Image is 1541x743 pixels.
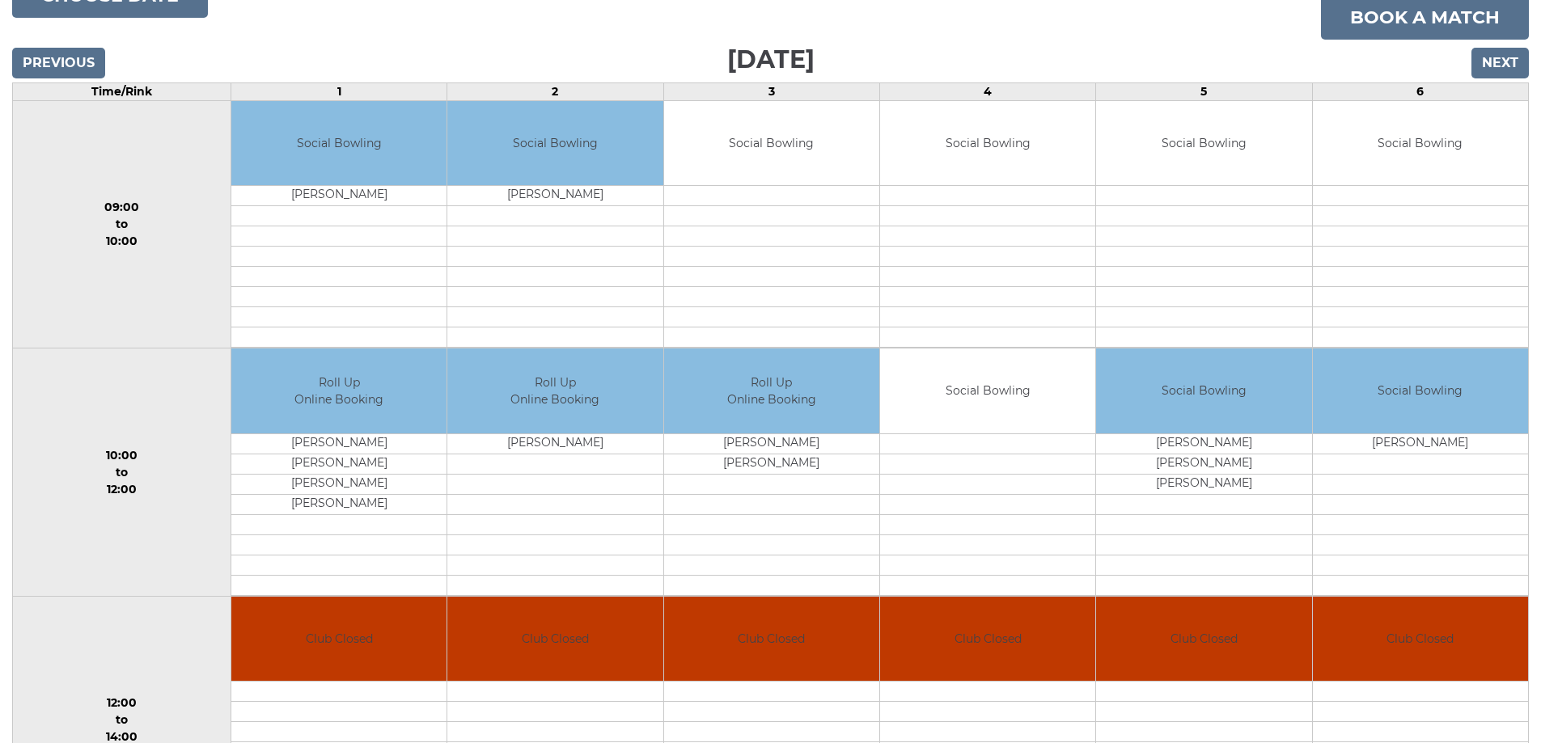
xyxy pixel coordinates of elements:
[231,348,447,433] td: Roll Up Online Booking
[231,597,447,682] td: Club Closed
[1313,433,1528,454] td: [PERSON_NAME]
[231,494,447,514] td: [PERSON_NAME]
[880,101,1095,186] td: Social Bowling
[231,454,447,474] td: [PERSON_NAME]
[1096,433,1311,454] td: [PERSON_NAME]
[880,597,1095,682] td: Club Closed
[13,348,231,597] td: 10:00 to 12:00
[12,48,105,78] input: Previous
[231,474,447,494] td: [PERSON_NAME]
[231,186,447,206] td: [PERSON_NAME]
[1313,101,1528,186] td: Social Bowling
[1096,597,1311,682] td: Club Closed
[447,186,663,206] td: [PERSON_NAME]
[1096,474,1311,494] td: [PERSON_NAME]
[664,348,879,433] td: Roll Up Online Booking
[1096,101,1311,186] td: Social Bowling
[447,82,663,100] td: 2
[1313,348,1528,433] td: Social Bowling
[447,348,663,433] td: Roll Up Online Booking
[231,82,447,100] td: 1
[13,100,231,348] td: 09:00 to 10:00
[1096,454,1311,474] td: [PERSON_NAME]
[447,597,663,682] td: Club Closed
[447,101,663,186] td: Social Bowling
[664,101,879,186] td: Social Bowling
[1096,82,1312,100] td: 5
[1313,597,1528,682] td: Club Closed
[447,433,663,454] td: [PERSON_NAME]
[1312,82,1528,100] td: 6
[1471,48,1529,78] input: Next
[664,433,879,454] td: [PERSON_NAME]
[879,82,1095,100] td: 4
[664,597,879,682] td: Club Closed
[664,454,879,474] td: [PERSON_NAME]
[231,101,447,186] td: Social Bowling
[1096,348,1311,433] td: Social Bowling
[880,348,1095,433] td: Social Bowling
[13,82,231,100] td: Time/Rink
[231,433,447,454] td: [PERSON_NAME]
[663,82,879,100] td: 3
